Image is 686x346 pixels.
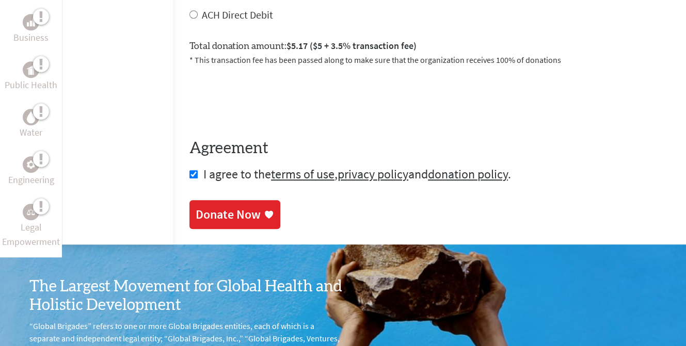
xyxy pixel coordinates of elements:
a: WaterWater [20,109,42,140]
a: terms of use [271,166,334,182]
a: Legal EmpowermentLegal Empowerment [2,204,60,249]
img: Business [27,18,35,26]
iframe: reCAPTCHA [189,78,346,119]
a: EngineeringEngineering [8,156,54,187]
p: Water [20,125,42,140]
img: Public Health [27,64,35,75]
div: Legal Empowerment [23,204,39,220]
img: Water [27,111,35,123]
div: Donate Now [196,206,261,223]
a: BusinessBusiness [13,14,49,45]
h3: The Largest Movement for Global Health and Holistic Development [29,277,343,315]
a: donation policy [428,166,508,182]
p: Business [13,30,49,45]
a: privacy policy [338,166,408,182]
div: Public Health [23,61,39,78]
span: I agree to the , and . [203,166,511,182]
label: Total donation amount: [189,39,417,54]
img: Legal Empowerment [27,209,35,215]
img: Engineering [27,160,35,169]
p: Engineering [8,173,54,187]
a: Public HealthPublic Health [5,61,57,92]
div: Water [23,109,39,125]
div: Business [23,14,39,30]
p: Public Health [5,78,57,92]
span: $5.17 ($5 + 3.5% transaction fee) [286,40,417,52]
p: Legal Empowerment [2,220,60,249]
h4: Agreement [189,139,669,158]
label: ACH Direct Debit [202,8,273,21]
p: * This transaction fee has been passed along to make sure that the organization receives 100% of ... [189,54,669,66]
a: Donate Now [189,200,280,229]
div: Engineering [23,156,39,173]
